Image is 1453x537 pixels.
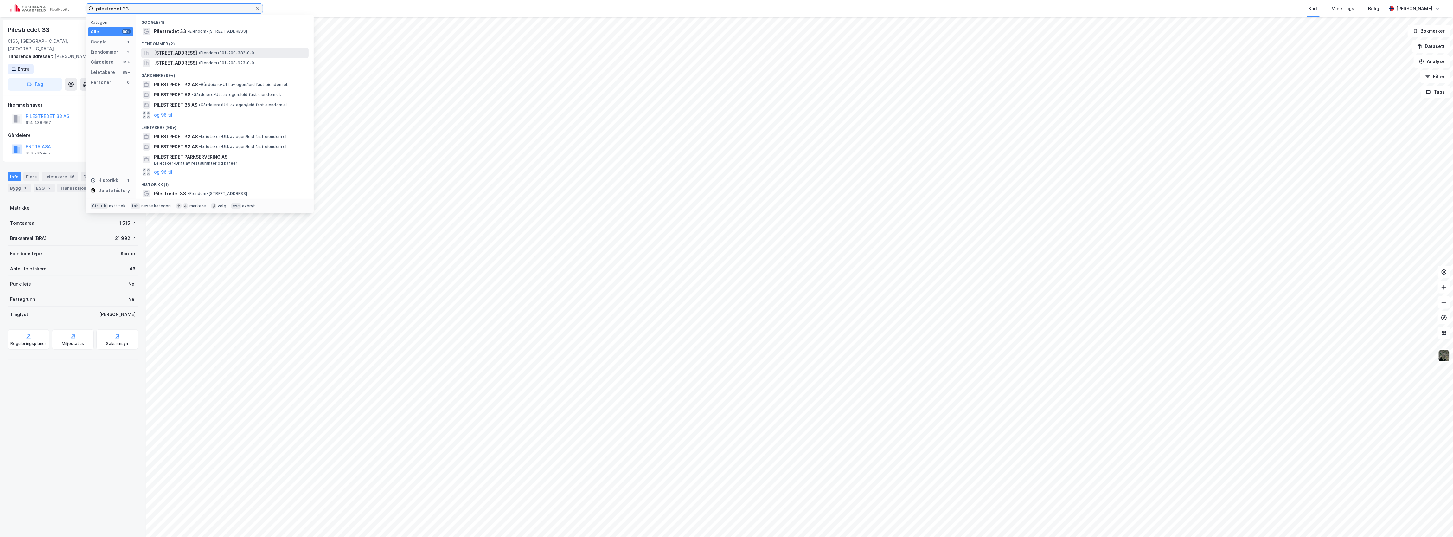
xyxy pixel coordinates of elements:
div: Delete history [98,187,130,194]
div: Antall leietakere [10,265,47,273]
div: Kontrollprogram for chat [1421,507,1453,537]
div: Ctrl + k [91,203,108,209]
div: Punktleie [10,280,31,288]
div: 46 [129,265,136,273]
div: Hjemmelshaver [8,101,138,109]
div: Nei [128,295,136,303]
span: Gårdeiere • Utl. av egen/leid fast eiendom el. [192,92,281,97]
input: Søk på adresse, matrikkel, gårdeiere, leietakere eller personer [93,4,255,13]
img: cushman-wakefield-realkapital-logo.202ea83816669bd177139c58696a8fa1.svg [10,4,70,13]
span: [STREET_ADDRESS] [154,59,197,67]
button: Bokmerker [1408,25,1450,37]
div: Leietakere (99+) [136,120,314,132]
button: Tag [8,78,62,91]
span: Gårdeiere • Utl. av egen/leid fast eiendom el. [199,102,288,107]
iframe: Chat Widget [1421,507,1453,537]
div: [PERSON_NAME] Gate 2 [8,53,133,60]
span: • [198,61,200,65]
div: 1 [126,39,131,44]
div: Kart [1309,5,1318,12]
div: 46 [68,173,76,180]
div: Kategori [91,20,133,25]
div: ESG [34,184,55,192]
div: nytt søk [109,204,126,209]
div: tab [131,203,140,209]
span: • [199,82,201,87]
div: Reguleringsplaner [10,341,46,346]
span: Eiendom • [STREET_ADDRESS] [188,29,247,34]
span: Leietaker • Utl. av egen/leid fast eiendom el. [199,144,288,149]
div: Matrikkel [10,204,31,212]
div: Info [8,172,21,181]
div: Transaksjoner [57,184,101,192]
div: 999 296 432 [26,151,51,156]
div: 99+ [122,60,131,65]
div: 2 [126,49,131,55]
div: Tomteareal [10,219,35,227]
div: Mine Tags [1332,5,1354,12]
div: 1 [22,185,29,191]
button: og 96 til [154,168,172,176]
span: PILESTREDET 35 AS [154,101,197,109]
div: Google [91,38,107,46]
div: neste kategori [141,204,171,209]
div: Entra [18,65,30,73]
div: Miljøstatus [62,341,84,346]
span: Eiendom • 301-209-382-0-0 [198,50,254,55]
div: Pilestredet 33 [8,25,51,35]
div: Bygg [8,184,31,192]
div: 99+ [122,29,131,34]
div: Google (1) [136,15,314,26]
div: Eiendommer [91,48,118,56]
div: Gårdeiere (99+) [136,68,314,80]
span: • [188,191,189,196]
div: 5 [46,185,52,191]
div: 1 515 ㎡ [119,219,136,227]
div: velg [218,204,226,209]
div: [PERSON_NAME] [99,311,136,318]
div: avbryt [242,204,255,209]
div: markere [189,204,206,209]
div: Nei [128,280,136,288]
div: Bruksareal (BRA) [10,235,47,242]
div: 99+ [122,70,131,75]
div: Festegrunn [10,295,35,303]
div: Saksinnsyn [106,341,128,346]
div: Tinglyst [10,311,28,318]
div: Kontor [121,250,136,257]
div: 914 438 667 [26,120,51,125]
span: Pilestredet 33 [154,28,186,35]
span: PILESTREDET AS [154,91,190,99]
button: Analyse [1414,55,1450,68]
div: Leietakere [42,172,78,181]
button: Datasett [1412,40,1450,53]
div: Alle [91,28,99,36]
div: Eiendomstype [10,250,42,257]
div: Leietakere [91,68,115,76]
span: Leietaker • Drift av restauranter og kafeer [154,161,237,166]
div: 1 [126,178,131,183]
span: PILESTREDET PARKSERVERING AS [154,153,306,161]
div: Gårdeiere [8,132,138,139]
span: PILESTREDET 33 AS [154,133,198,140]
div: Eiere [23,172,39,181]
span: Pilestredet 33 [154,190,186,197]
div: Historikk (1) [136,177,314,189]
button: Tags [1421,86,1450,98]
span: [STREET_ADDRESS] [154,49,197,57]
span: Gårdeiere • Utl. av egen/leid fast eiendom el. [199,82,288,87]
button: og 96 til [154,111,172,119]
span: • [199,144,201,149]
div: 0166, [GEOGRAPHIC_DATA], [GEOGRAPHIC_DATA] [8,37,87,53]
div: Eiendommer (2) [136,36,314,48]
span: PILESTREDET 63 AS [154,143,198,151]
span: Eiendom • 301-208-923-0-0 [198,61,254,66]
span: • [199,134,201,139]
div: Personer [91,79,111,86]
div: Historikk [91,177,118,184]
span: Eiendom • [STREET_ADDRESS] [188,191,247,196]
span: PILESTREDET 33 AS [154,81,198,88]
div: Bolig [1368,5,1379,12]
img: 9k= [1438,350,1450,362]
div: [PERSON_NAME] [1397,5,1433,12]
